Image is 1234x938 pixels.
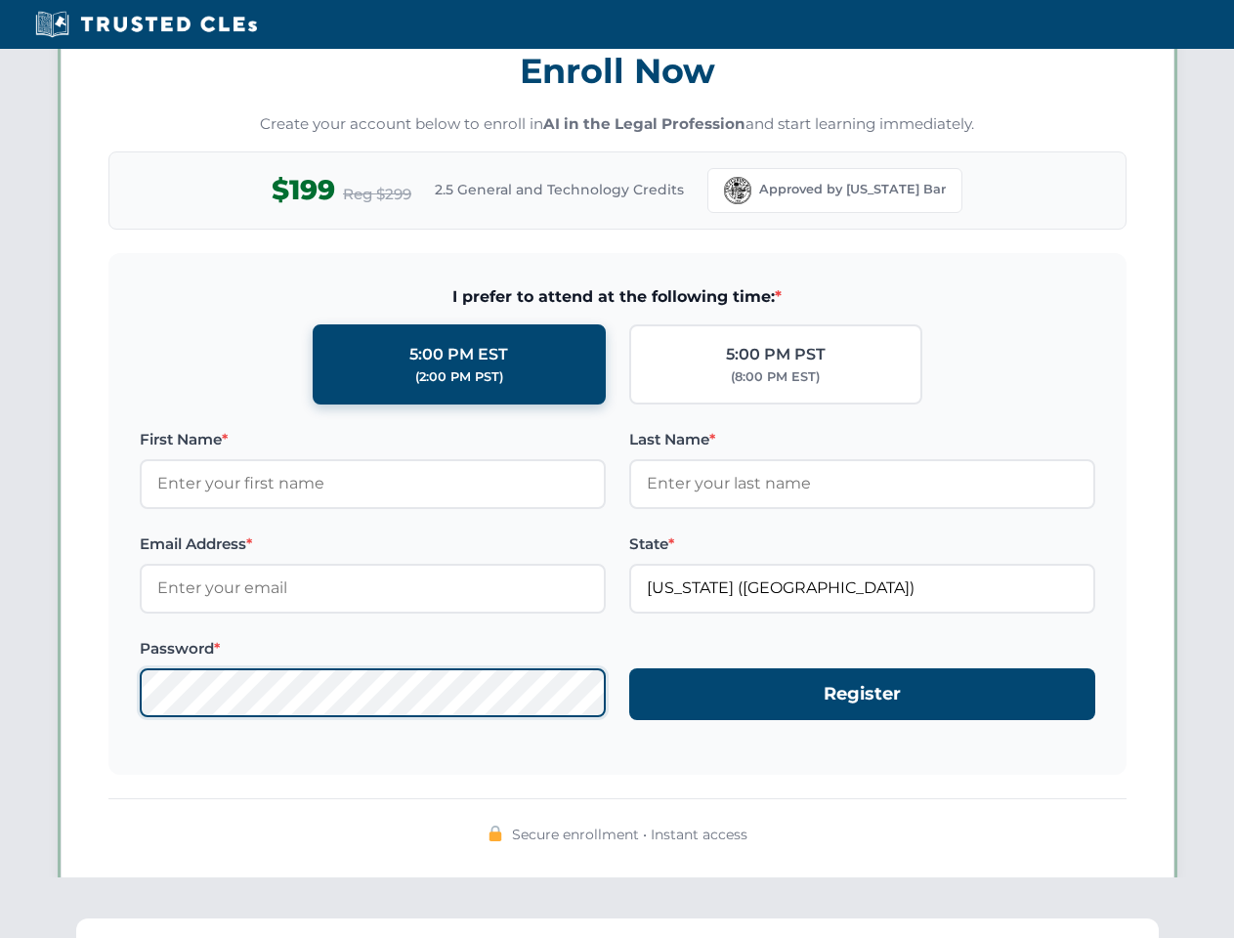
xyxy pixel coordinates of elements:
[488,826,503,841] img: 🔒
[759,180,946,199] span: Approved by [US_STATE] Bar
[140,533,606,556] label: Email Address
[415,367,503,387] div: (2:00 PM PST)
[272,168,335,212] span: $199
[108,40,1127,102] h3: Enroll Now
[731,367,820,387] div: (8:00 PM EST)
[726,342,826,367] div: 5:00 PM PST
[629,533,1095,556] label: State
[409,342,508,367] div: 5:00 PM EST
[629,668,1095,720] button: Register
[512,824,747,845] span: Secure enrollment • Instant access
[724,177,751,204] img: Florida Bar
[140,564,606,613] input: Enter your email
[435,179,684,200] span: 2.5 General and Technology Credits
[629,564,1095,613] input: Florida (FL)
[108,113,1127,136] p: Create your account below to enroll in and start learning immediately.
[140,284,1095,310] span: I prefer to attend at the following time:
[629,428,1095,451] label: Last Name
[629,459,1095,508] input: Enter your last name
[29,10,263,39] img: Trusted CLEs
[543,114,745,133] strong: AI in the Legal Profession
[343,183,411,206] span: Reg $299
[140,459,606,508] input: Enter your first name
[140,637,606,661] label: Password
[140,428,606,451] label: First Name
